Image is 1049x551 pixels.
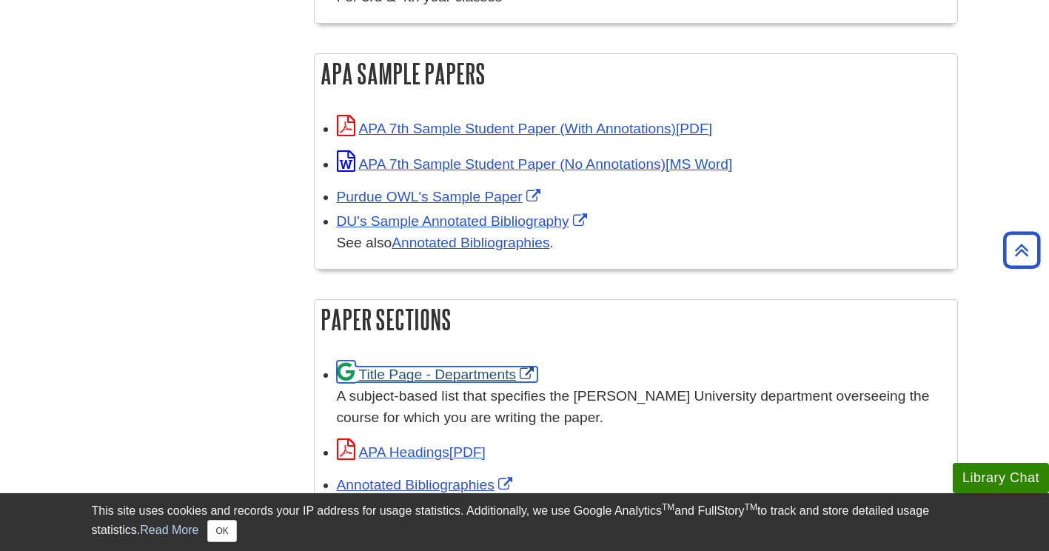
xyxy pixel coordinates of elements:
[315,300,957,339] h2: Paper Sections
[337,156,733,172] a: Link opens in new window
[337,386,950,429] div: A subject-based list that specifies the [PERSON_NAME] University department overseeing the course...
[315,54,957,93] h2: APA Sample Papers
[337,444,486,460] a: Link opens in new window
[337,477,516,492] a: Link opens in new window
[337,213,591,229] a: Link opens in new window
[140,524,198,536] a: Read More
[998,240,1045,260] a: Back to Top
[337,189,544,204] a: Link opens in new window
[92,502,958,542] div: This site uses cookies and records your IP address for usage statistics. Additionally, we use Goo...
[392,235,549,250] a: Annotated Bibliographies
[207,520,236,542] button: Close
[337,121,712,136] a: Link opens in new window
[337,367,538,382] a: Link opens in new window
[953,463,1049,493] button: Library Chat
[337,233,950,254] div: See also .
[745,502,757,512] sup: TM
[662,502,674,512] sup: TM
